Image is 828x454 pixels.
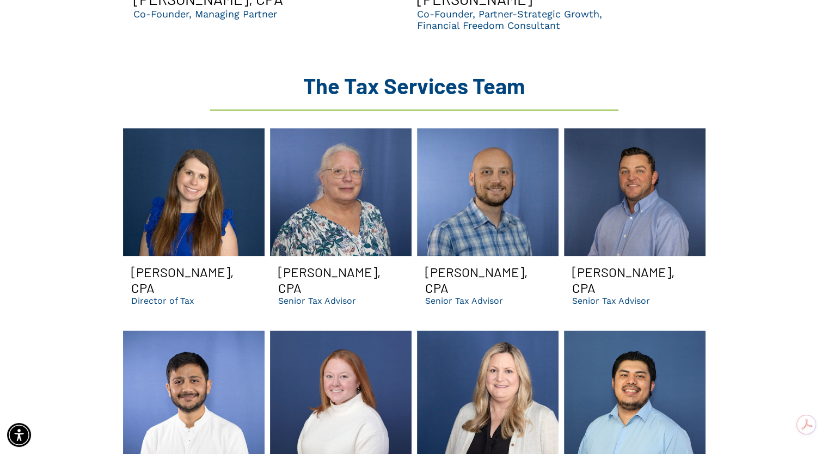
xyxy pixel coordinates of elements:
p: Financial Freedom Consultant [417,20,602,31]
h3: [PERSON_NAME], CPA [131,264,256,296]
p: Senior Tax Advisor [278,296,356,306]
a: Michelle Smiling | Dental CPA and accounting consultants in GA [123,128,265,256]
h3: [PERSON_NAME], CPA [425,264,550,296]
h3: [PERSON_NAME], CPA [572,264,697,296]
p: Senior Tax Advisor [425,296,503,306]
p: Co-Founder, Partner-Strategic Growth, [417,8,602,20]
h3: [PERSON_NAME], CPA [278,264,403,296]
p: Co-Founder, Managing Partner [133,8,277,20]
span: The Tax Services Team [303,72,525,99]
div: Accessibility Menu [7,423,31,447]
p: Senior Tax Advisor [572,296,650,306]
a: Jamie smiling | Dental CPA firm in GA for bookkeeping, managerial accounting, taxes [270,128,412,256]
p: Director of Tax [131,296,194,306]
